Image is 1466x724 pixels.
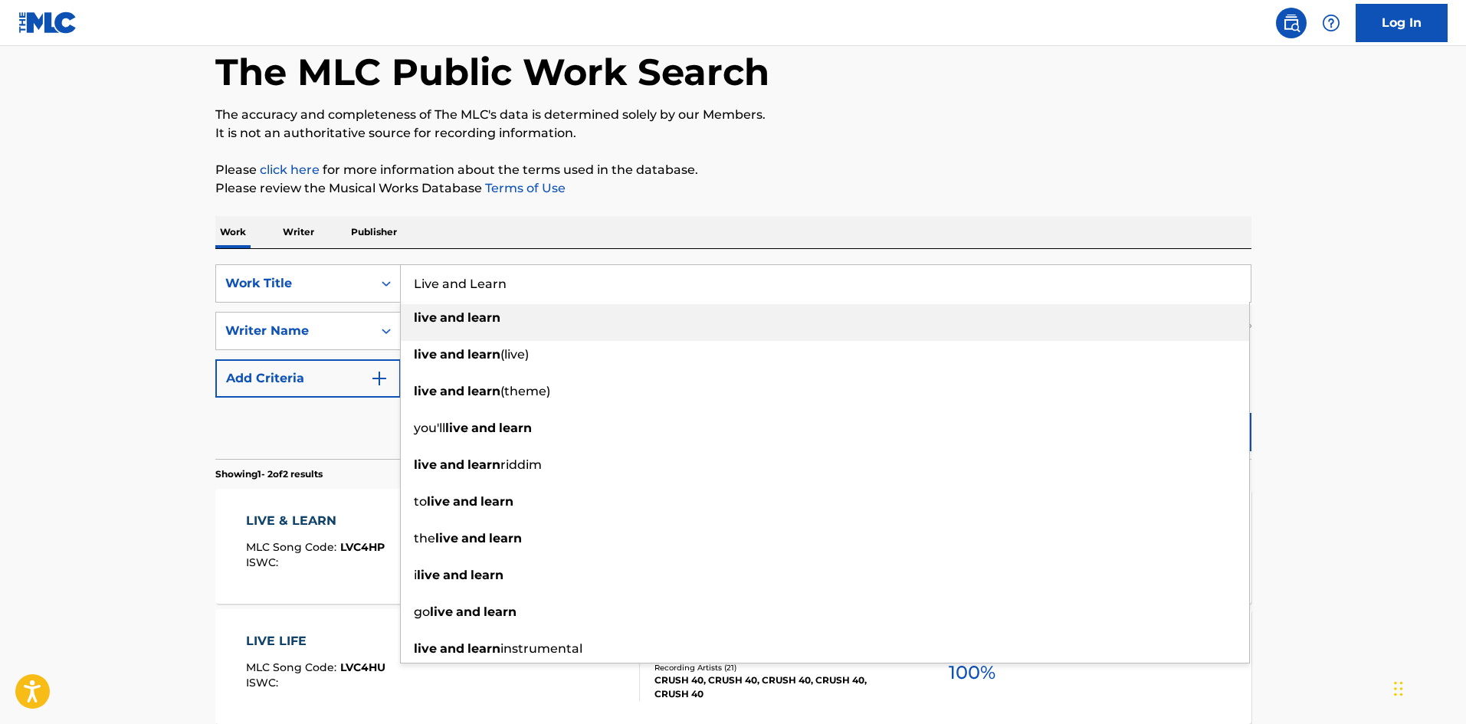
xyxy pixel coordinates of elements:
div: Recording Artists ( 21 ) [654,662,886,673]
strong: live [417,568,440,582]
img: help [1322,14,1340,32]
p: Publisher [346,216,402,248]
strong: learn [489,531,522,545]
strong: live [430,604,453,619]
img: search [1282,14,1300,32]
span: you'll [414,421,445,435]
div: LIVE & LEARN [246,512,385,530]
span: the [414,531,435,545]
strong: live [414,457,437,472]
strong: and [453,494,477,509]
a: click here [260,162,320,177]
strong: learn [467,310,500,325]
strong: live [445,421,468,435]
a: LIVE LIFEMLC Song Code:LVC4HUISWC:Writers (2)[PERSON_NAME], [PERSON_NAME]Recording Artists (21)CR... [215,609,1251,724]
form: Search Form [215,264,1251,459]
iframe: Chat Widget [1389,650,1466,724]
span: go [414,604,430,619]
strong: learn [499,421,532,435]
div: LIVE LIFE [246,632,385,650]
p: It is not an authoritative source for recording information. [215,124,1251,143]
strong: learn [480,494,513,509]
strong: live [414,641,437,656]
p: Please review the Musical Works Database [215,179,1251,198]
p: Please for more information about the terms used in the database. [215,161,1251,179]
p: The accuracy and completeness of The MLC's data is determined solely by our Members. [215,106,1251,124]
span: LVC4HU [340,660,385,674]
span: (live) [500,347,529,362]
strong: and [440,310,464,325]
strong: and [461,531,486,545]
a: Public Search [1276,8,1307,38]
strong: and [471,421,496,435]
div: Drag [1394,666,1403,712]
span: (theme) [500,384,550,398]
strong: live [435,531,458,545]
strong: learn [467,457,500,472]
div: Help [1316,8,1346,38]
span: MLC Song Code : [246,660,340,674]
span: ISWC : [246,676,282,690]
h1: The MLC Public Work Search [215,49,769,95]
p: Work [215,216,251,248]
div: Writer Name [225,322,363,340]
a: Log In [1356,4,1448,42]
strong: and [440,641,464,656]
span: i [414,568,417,582]
img: MLC Logo [18,11,77,34]
button: Add Criteria [215,359,401,398]
span: MLC Song Code : [246,540,340,554]
strong: learn [467,347,500,362]
span: riddim [500,457,542,472]
span: LVC4HP [340,540,385,554]
a: Terms of Use [482,181,566,195]
span: ISWC : [246,555,282,569]
strong: and [440,457,464,472]
div: CRUSH 40, CRUSH 40, CRUSH 40, CRUSH 40, CRUSH 40 [654,673,886,701]
strong: learn [467,384,500,398]
img: 9d2ae6d4665cec9f34b9.svg [370,369,389,388]
span: 100 % [949,659,995,686]
strong: live [414,347,437,362]
strong: and [456,604,480,619]
strong: learn [467,641,500,656]
strong: and [440,384,464,398]
strong: and [440,347,464,362]
p: Writer [278,216,319,248]
strong: live [414,384,437,398]
span: instrumental [500,641,582,656]
strong: learn [471,568,503,582]
strong: live [414,310,437,325]
strong: learn [484,604,517,619]
a: LIVE & LEARNMLC Song Code:LVC4HPISWC:Writers (2)[PERSON_NAME], [PERSON_NAME]Recording Artists (35... [215,489,1251,604]
span: to [414,494,427,509]
strong: and [443,568,467,582]
div: Work Title [225,274,363,293]
strong: live [427,494,450,509]
p: Showing 1 - 2 of 2 results [215,467,323,481]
